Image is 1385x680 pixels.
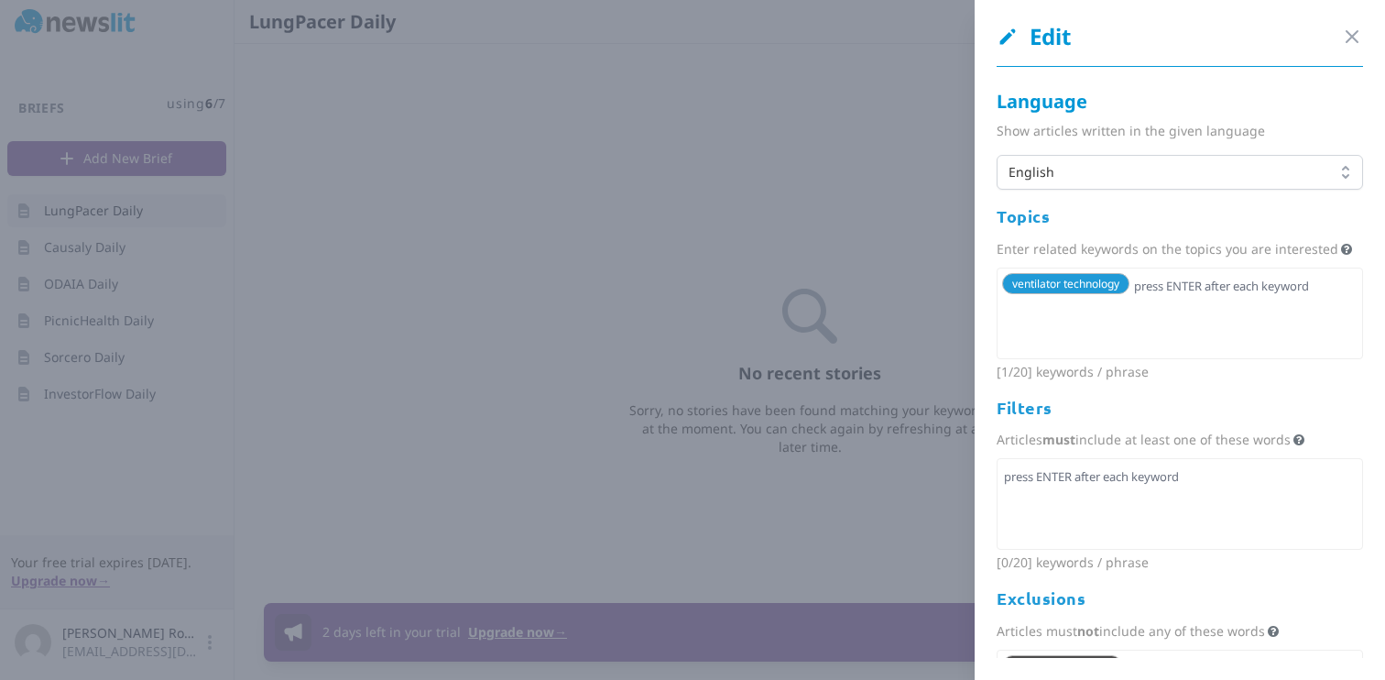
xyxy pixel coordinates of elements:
[997,397,1052,418] span: Filters
[997,622,1265,640] span: Articles must include any of these words
[1002,464,1355,489] input: press ENTER after each keyword
[997,240,1338,258] span: Enter related keywords on the topics you are interested
[997,155,1363,190] button: English
[1042,431,1075,448] strong: must
[997,22,1071,51] span: Edit
[1012,276,1119,291] span: ventilator technology
[1132,273,1355,299] input: press ENTER after each keyword
[1009,163,1325,181] span: English
[997,122,1363,140] div: Show articles written in the given language
[997,587,1085,609] span: Exclusions
[997,431,1291,448] span: Articles include at least one of these words
[997,205,1050,226] span: Topics
[997,550,1363,572] div: [ 0 / 20 ] keywords / phrase
[997,359,1363,381] div: [ 1 / 20 ] keywords / phrase
[1077,622,1099,640] strong: not
[997,89,1363,115] div: Language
